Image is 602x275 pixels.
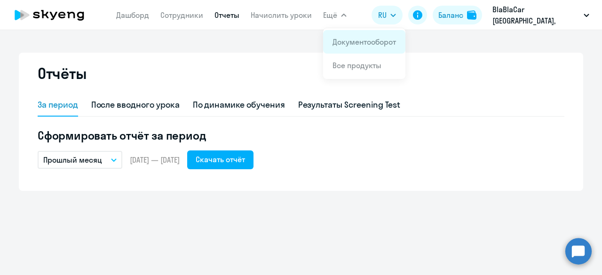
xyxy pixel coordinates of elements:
[378,9,387,21] span: RU
[38,99,78,111] div: За период
[187,150,253,169] button: Скачать отчёт
[323,9,337,21] span: Ещё
[116,10,149,20] a: Дашборд
[492,4,580,26] p: BlaBlaCar [GEOGRAPHIC_DATA], [GEOGRAPHIC_DATA], ООО
[333,37,396,47] a: Документооборот
[433,6,482,24] button: Балансbalance
[38,128,564,143] h5: Сформировать отчёт за период
[323,6,347,24] button: Ещё
[130,155,180,165] span: [DATE] — [DATE]
[298,99,401,111] div: Результаты Screening Test
[214,10,239,20] a: Отчеты
[91,99,180,111] div: После вводного урока
[38,151,122,169] button: Прошлый месяц
[43,154,102,165] p: Прошлый месяц
[438,9,463,21] div: Баланс
[251,10,312,20] a: Начислить уроки
[193,99,285,111] div: По динамике обучения
[467,10,476,20] img: balance
[333,61,381,70] a: Все продукты
[160,10,203,20] a: Сотрудники
[488,4,594,26] button: BlaBlaCar [GEOGRAPHIC_DATA], [GEOGRAPHIC_DATA], ООО
[372,6,403,24] button: RU
[38,64,87,83] h2: Отчёты
[196,154,245,165] div: Скачать отчёт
